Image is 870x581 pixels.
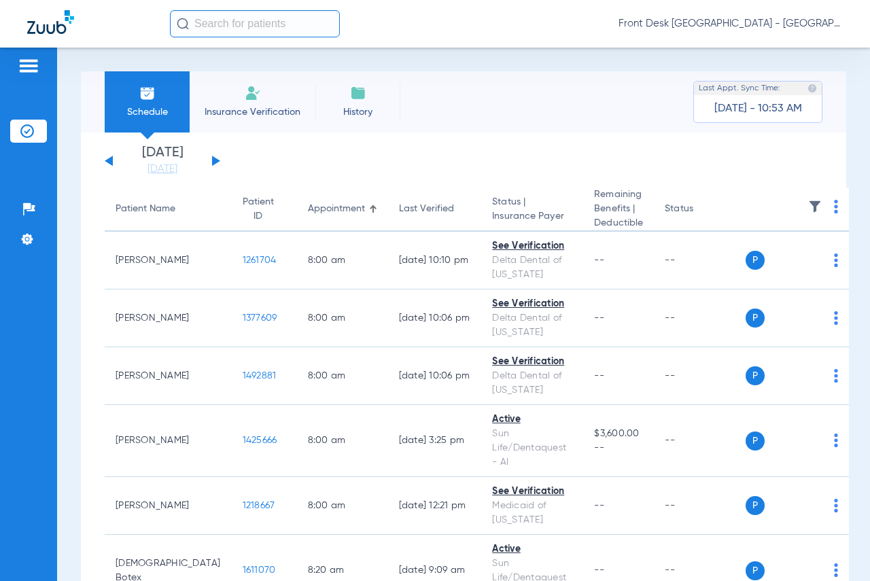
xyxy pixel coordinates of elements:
span: P [746,251,765,270]
span: 1218667 [243,501,275,510]
div: Patient Name [116,202,175,216]
div: Active [492,542,572,557]
div: Medicaid of [US_STATE] [492,499,572,527]
img: group-dot-blue.svg [834,200,838,213]
td: [PERSON_NAME] [105,405,232,477]
span: Insurance Verification [200,105,305,119]
span: Last Appt. Sync Time: [699,82,780,95]
td: [PERSON_NAME] [105,477,232,535]
span: -- [594,441,643,455]
td: -- [654,232,746,289]
div: Patient ID [243,195,286,224]
div: Delta Dental of [US_STATE] [492,369,572,398]
span: -- [594,565,604,575]
th: Remaining Benefits | [583,188,654,232]
img: Zuub Logo [27,10,74,34]
img: filter.svg [808,200,822,213]
td: 8:00 AM [297,289,388,347]
div: Appointment [308,202,377,216]
div: Patient ID [243,195,274,224]
div: Delta Dental of [US_STATE] [492,311,572,340]
div: Appointment [308,202,365,216]
img: Manual Insurance Verification [245,85,261,101]
span: 1377609 [243,313,277,323]
td: [DATE] 10:06 PM [388,347,482,405]
span: 1492881 [243,371,277,381]
img: Schedule [139,85,156,101]
img: group-dot-blue.svg [834,369,838,383]
span: 1261704 [243,256,277,265]
span: P [746,309,765,328]
td: 8:00 AM [297,477,388,535]
div: See Verification [492,485,572,499]
span: Deductible [594,216,643,230]
span: P [746,366,765,385]
div: See Verification [492,297,572,311]
div: Sun Life/Dentaquest - AI [492,427,572,470]
div: Last Verified [399,202,454,216]
td: [PERSON_NAME] [105,232,232,289]
span: 1611070 [243,565,276,575]
img: group-dot-blue.svg [834,499,838,512]
td: 8:00 AM [297,347,388,405]
th: Status [654,188,746,232]
li: [DATE] [122,146,203,176]
div: Active [492,412,572,427]
span: -- [594,501,604,510]
span: -- [594,313,604,323]
td: [DATE] 10:06 PM [388,289,482,347]
img: group-dot-blue.svg [834,311,838,325]
img: last sync help info [807,84,817,93]
span: $3,600.00 [594,427,643,441]
img: Search Icon [177,18,189,30]
input: Search for patients [170,10,340,37]
td: 8:00 AM [297,232,388,289]
span: P [746,432,765,451]
span: Front Desk [GEOGRAPHIC_DATA] - [GEOGRAPHIC_DATA] | My Community Dental Centers [619,17,843,31]
span: History [326,105,390,119]
img: History [350,85,366,101]
div: See Verification [492,355,572,369]
div: Delta Dental of [US_STATE] [492,253,572,282]
iframe: Chat Widget [802,516,870,581]
span: -- [594,256,604,265]
span: Schedule [115,105,179,119]
div: Last Verified [399,202,471,216]
div: See Verification [492,239,572,253]
td: 8:00 AM [297,405,388,477]
span: -- [594,371,604,381]
img: hamburger-icon [18,58,39,74]
img: group-dot-blue.svg [834,253,838,267]
td: -- [654,289,746,347]
td: [DATE] 10:10 PM [388,232,482,289]
td: [PERSON_NAME] [105,347,232,405]
td: [DATE] 3:25 PM [388,405,482,477]
div: Patient Name [116,202,221,216]
span: P [746,561,765,580]
td: -- [654,477,746,535]
span: 1425666 [243,436,277,445]
td: -- [654,347,746,405]
span: P [746,496,765,515]
td: -- [654,405,746,477]
span: Insurance Payer [492,209,572,224]
span: [DATE] - 10:53 AM [714,102,802,116]
a: [DATE] [122,162,203,176]
td: [DATE] 12:21 PM [388,477,482,535]
th: Status | [481,188,583,232]
td: [PERSON_NAME] [105,289,232,347]
img: group-dot-blue.svg [834,434,838,447]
